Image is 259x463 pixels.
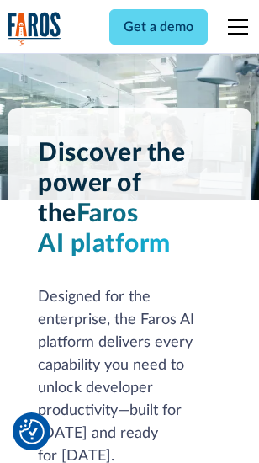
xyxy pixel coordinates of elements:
img: Revisit consent button [19,419,45,444]
button: Cookie Settings [19,419,45,444]
a: Get a demo [109,9,208,45]
div: menu [218,7,251,47]
h1: Discover the power of the [38,138,221,259]
img: Logo of the analytics and reporting company Faros. [8,12,61,46]
a: home [8,12,61,46]
span: Faros AI platform [38,201,171,257]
